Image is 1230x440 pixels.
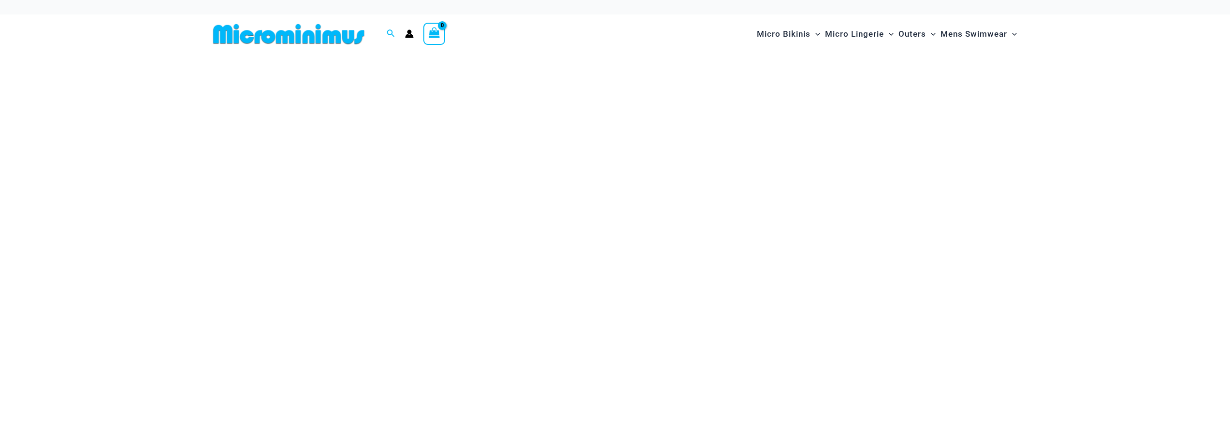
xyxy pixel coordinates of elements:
span: Menu Toggle [926,22,936,46]
span: Menu Toggle [884,22,894,46]
a: Micro LingerieMenu ToggleMenu Toggle [823,19,896,49]
a: Micro BikinisMenu ToggleMenu Toggle [754,19,823,49]
span: Menu Toggle [810,22,820,46]
a: View Shopping Cart, empty [423,23,446,45]
nav: Site Navigation [753,18,1021,50]
a: OutersMenu ToggleMenu Toggle [896,19,938,49]
span: Menu Toggle [1007,22,1017,46]
span: Micro Lingerie [825,22,884,46]
img: MM SHOP LOGO FLAT [209,23,368,45]
a: Account icon link [405,29,414,38]
span: Outers [898,22,926,46]
a: Search icon link [387,28,395,40]
a: Mens SwimwearMenu ToggleMenu Toggle [938,19,1019,49]
span: Mens Swimwear [941,22,1007,46]
span: Micro Bikinis [757,22,810,46]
